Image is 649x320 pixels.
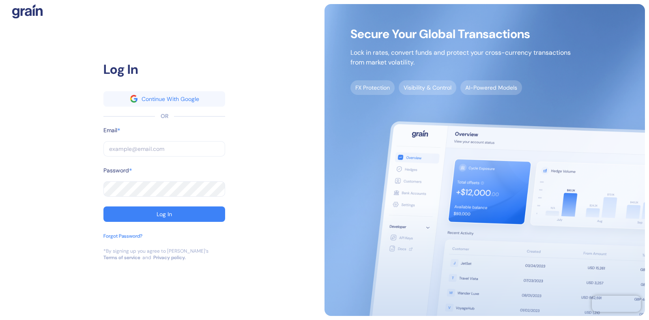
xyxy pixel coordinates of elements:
[460,80,522,95] span: AI-Powered Models
[103,126,117,135] label: Email
[399,80,456,95] span: Visibility & Control
[103,91,225,107] button: googleContinue With Google
[350,30,571,38] span: Secure Your Global Transactions
[103,206,225,222] button: Log In
[103,254,140,261] a: Terms of service
[324,4,645,316] img: signup-main-image
[103,141,225,157] input: example@email.com
[157,211,172,217] div: Log In
[592,296,641,312] iframe: Chatra live chat
[350,48,571,67] p: Lock in rates, convert funds and protect your cross-currency transactions from market volatility.
[103,248,208,254] div: *By signing up you agree to [PERSON_NAME]’s
[350,80,395,95] span: FX Protection
[12,4,43,19] img: logo
[153,254,186,261] a: Privacy policy.
[103,60,225,79] div: Log In
[130,95,138,102] img: google
[103,166,129,175] label: Password
[142,254,151,261] div: and
[103,232,142,248] button: Forgot Password?
[142,96,199,102] div: Continue With Google
[161,112,168,120] div: OR
[103,232,142,240] div: Forgot Password?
